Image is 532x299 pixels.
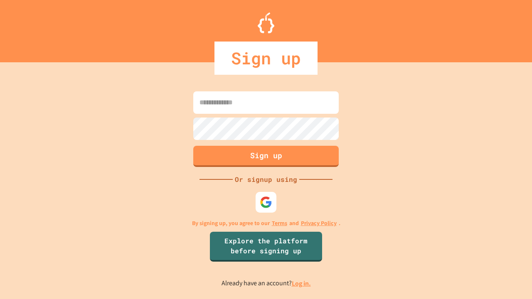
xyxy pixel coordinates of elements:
[192,219,340,228] p: By signing up, you agree to our and .
[233,174,299,184] div: Or signup using
[214,42,318,75] div: Sign up
[222,278,311,289] p: Already have an account?
[193,146,339,167] button: Sign up
[301,219,337,228] a: Privacy Policy
[258,12,274,33] img: Logo.svg
[260,196,272,208] img: google-icon.svg
[272,219,287,228] a: Terms
[210,232,322,262] a: Explore the platform before signing up
[292,279,311,288] a: Log in.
